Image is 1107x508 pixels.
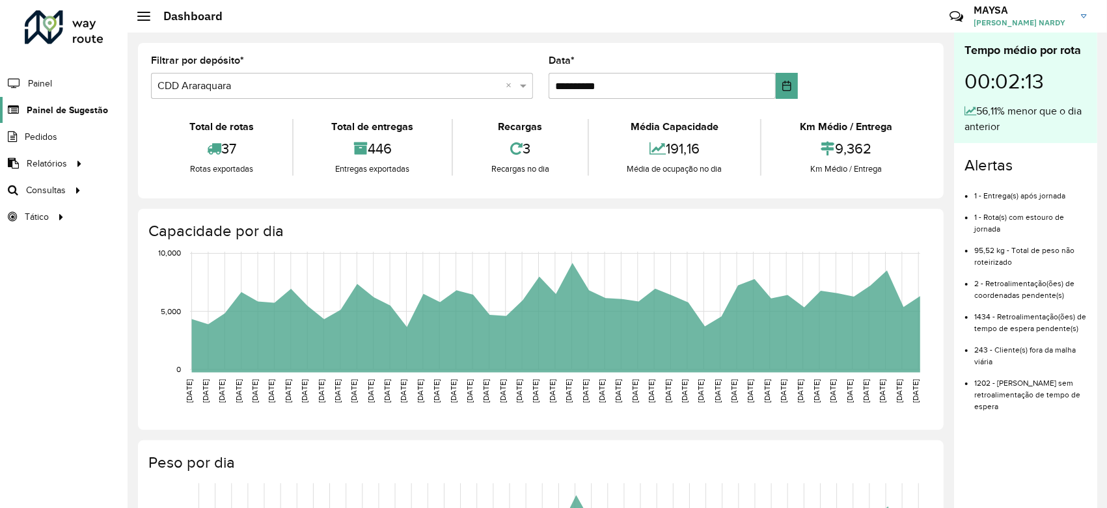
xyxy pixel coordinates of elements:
[297,135,449,163] div: 446
[297,163,449,176] div: Entregas exportadas
[964,59,1087,103] div: 00:02:13
[730,379,738,403] text: [DATE]
[647,379,655,403] text: [DATE]
[432,379,441,403] text: [DATE]
[911,379,920,403] text: [DATE]
[251,379,259,403] text: [DATE]
[185,379,193,403] text: [DATE]
[465,379,474,403] text: [DATE]
[297,119,449,135] div: Total de entregas
[974,368,1087,412] li: 1202 - [PERSON_NAME] sem retroalimentação de tempo de espera
[148,453,931,472] h4: Peso por dia
[964,103,1087,135] div: 56,11% menor que o dia anterior
[680,379,689,403] text: [DATE]
[27,157,67,170] span: Relatórios
[548,379,556,403] text: [DATE]
[400,379,408,403] text: [DATE]
[614,379,623,403] text: [DATE]
[449,379,458,403] text: [DATE]
[895,379,903,403] text: [DATE]
[456,163,584,176] div: Recargas no dia
[161,307,181,315] text: 5,000
[974,17,1071,29] span: [PERSON_NAME] NARDY
[148,222,931,241] h4: Capacidade por dia
[158,249,181,258] text: 10,000
[154,119,289,135] div: Total de rotas
[664,379,672,403] text: [DATE]
[592,163,758,176] div: Média de ocupação no dia
[765,163,927,176] div: Km Médio / Entrega
[763,379,771,403] text: [DATE]
[796,379,804,403] text: [DATE]
[499,379,507,403] text: [DATE]
[284,379,292,403] text: [DATE]
[974,334,1087,368] li: 243 - Cliente(s) fora da malha viária
[25,130,57,144] span: Pedidos
[597,379,606,403] text: [DATE]
[974,235,1087,268] li: 95,52 kg - Total de peso não roteirizado
[581,379,590,403] text: [DATE]
[154,135,289,163] div: 37
[812,379,821,403] text: [DATE]
[713,379,722,403] text: [DATE]
[28,77,52,90] span: Painel
[515,379,523,403] text: [DATE]
[456,119,584,135] div: Recargas
[974,4,1071,16] h3: MAYSA
[765,119,927,135] div: Km Médio / Entrega
[631,379,639,403] text: [DATE]
[27,103,108,117] span: Painel de Sugestão
[366,379,375,403] text: [DATE]
[234,379,243,403] text: [DATE]
[482,379,490,403] text: [DATE]
[829,379,838,403] text: [DATE]
[150,9,223,23] h2: Dashboard
[942,3,970,31] a: Contato Rápido
[26,183,66,197] span: Consultas
[974,202,1087,235] li: 1 - Rota(s) com estouro de jornada
[776,73,798,99] button: Choose Date
[154,163,289,176] div: Rotas exportadas
[456,135,584,163] div: 3
[879,379,887,403] text: [DATE]
[765,135,927,163] div: 9,362
[964,156,1087,175] h4: Alertas
[151,53,244,68] label: Filtrar por depósito
[506,78,517,94] span: Clear all
[416,379,424,403] text: [DATE]
[974,180,1087,202] li: 1 - Entrega(s) após jornada
[974,301,1087,334] li: 1434 - Retroalimentação(ões) de tempo de espera pendente(s)
[549,53,575,68] label: Data
[974,268,1087,301] li: 2 - Retroalimentação(ões) de coordenadas pendente(s)
[201,379,210,403] text: [DATE]
[779,379,787,403] text: [DATE]
[349,379,358,403] text: [DATE]
[862,379,870,403] text: [DATE]
[217,379,226,403] text: [DATE]
[592,119,758,135] div: Média Capacidade
[746,379,755,403] text: [DATE]
[300,379,308,403] text: [DATE]
[592,135,758,163] div: 191,16
[696,379,705,403] text: [DATE]
[383,379,391,403] text: [DATE]
[317,379,325,403] text: [DATE]
[267,379,275,403] text: [DATE]
[25,210,49,224] span: Tático
[964,42,1087,59] div: Tempo médio por rota
[845,379,854,403] text: [DATE]
[176,365,181,373] text: 0
[333,379,342,403] text: [DATE]
[532,379,540,403] text: [DATE]
[564,379,573,403] text: [DATE]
